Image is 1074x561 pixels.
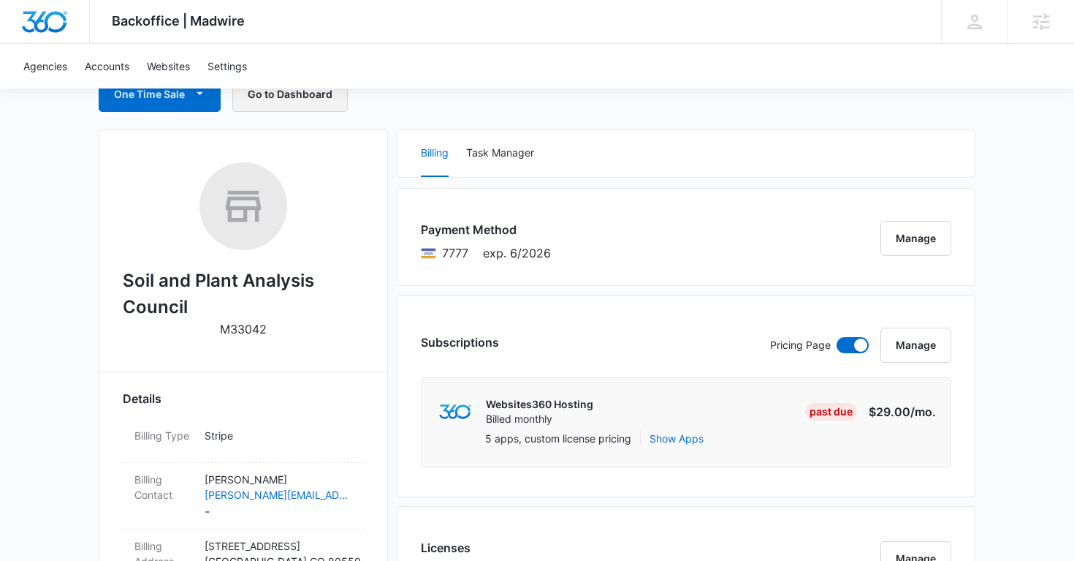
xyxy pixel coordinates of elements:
a: [PERSON_NAME][EMAIL_ADDRESS][PERSON_NAME][DOMAIN_NAME] [205,487,352,502]
p: $29.00 [867,403,936,421]
p: Websites360 Hosting [486,397,593,412]
p: M33042 [220,320,267,338]
dd: - [205,472,352,520]
p: Pricing Page [770,337,831,353]
p: Billed monthly [486,412,593,426]
button: Manage [880,328,951,363]
button: Task Manager [466,130,534,177]
button: One Time Sale [99,77,221,112]
button: Go to Dashboard [232,77,348,112]
a: Agencies [15,44,76,89]
dt: Billing Type [134,428,193,443]
p: [PERSON_NAME] [205,472,352,487]
h2: Soil and Plant Analysis Council [123,268,364,320]
dt: Billing Contact [134,472,193,502]
a: Accounts [76,44,138,89]
p: 5 apps, custom license pricing [485,431,631,446]
h3: Subscriptions [421,334,499,351]
span: /mo. [910,404,936,419]
h3: Licenses [421,539,515,557]
button: Billing [421,130,449,177]
h3: Payment Method [421,221,551,238]
button: Show Apps [650,431,704,446]
div: Billing TypeStripe [123,419,364,463]
a: Settings [199,44,256,89]
button: Manage [880,221,951,256]
span: Backoffice | Madwire [112,13,245,29]
span: exp. 6/2026 [483,244,551,262]
div: Past Due [805,403,857,421]
img: marketing360Logo [439,404,471,420]
a: Websites [138,44,199,89]
span: Details [123,390,161,407]
span: Visa ending with [442,244,468,262]
div: Billing Contact[PERSON_NAME][PERSON_NAME][EMAIL_ADDRESS][PERSON_NAME][DOMAIN_NAME]- [123,463,364,530]
p: Stripe [205,428,352,443]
